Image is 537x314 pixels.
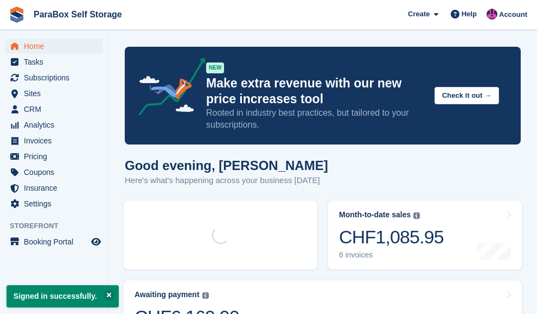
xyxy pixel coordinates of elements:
span: Insurance [24,180,89,196]
span: Sites [24,86,89,101]
h1: Good evening, [PERSON_NAME] [125,158,328,173]
span: Home [24,39,89,54]
img: icon-info-grey-7440780725fd019a000dd9b08b2336e03edf1995a4989e88bcd33f0948082b44.svg [202,292,209,299]
a: menu [5,39,103,54]
span: Pricing [24,149,89,164]
span: Create [408,9,430,20]
span: Booking Portal [24,234,89,249]
a: menu [5,54,103,70]
img: Paul Wolfson [487,9,497,20]
p: Signed in successfully. [7,285,119,307]
p: Make extra revenue with our new price increases tool [206,76,426,107]
span: Tasks [24,54,89,70]
a: ParaBox Self Storage [29,5,126,23]
a: menu [5,102,103,117]
p: Rooted in industry best practices, but tailored to your subscriptions. [206,107,426,131]
span: Storefront [10,221,108,231]
img: stora-icon-8386f47178a22dfd0bd8f6a31ec36ba5ce8667c1dd55bd0f319d3a0aa187defe.svg [9,7,25,23]
a: menu [5,180,103,196]
span: Coupons [24,165,89,180]
a: menu [5,234,103,249]
span: Help [462,9,477,20]
a: menu [5,196,103,211]
div: CHF1,085.95 [339,226,444,248]
a: menu [5,133,103,148]
div: 6 invoices [339,250,444,260]
div: Month-to-date sales [339,210,411,219]
a: Month-to-date sales CHF1,085.95 6 invoices [328,200,522,269]
a: menu [5,86,103,101]
a: menu [5,70,103,85]
a: menu [5,165,103,180]
a: menu [5,117,103,133]
span: Settings [24,196,89,211]
a: Preview store [90,235,103,248]
span: CRM [24,102,89,117]
button: Check it out → [434,87,499,105]
img: icon-info-grey-7440780725fd019a000dd9b08b2336e03edf1995a4989e88bcd33f0948082b44.svg [413,212,420,219]
div: Awaiting payment [135,290,200,299]
span: Analytics [24,117,89,133]
span: Account [499,9,527,20]
span: Subscriptions [24,70,89,85]
span: Invoices [24,133,89,148]
p: Here's what's happening across your business [DATE] [125,174,328,187]
div: NEW [206,62,224,73]
img: price-adjustments-announcement-icon-8257ccfd72463d97f412b2fc003d46551f7dbcb40ab6d574587a9cd5c0d94... [130,58,206,120]
a: menu [5,149,103,164]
